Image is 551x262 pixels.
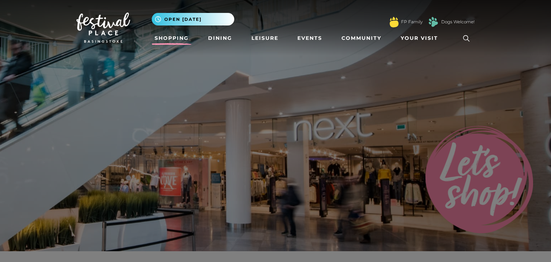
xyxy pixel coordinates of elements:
[152,13,234,25] button: Open [DATE]
[401,19,423,25] a: FP Family
[295,32,325,45] a: Events
[339,32,384,45] a: Community
[398,32,444,45] a: Your Visit
[441,19,475,25] a: Dogs Welcome!
[164,16,202,23] span: Open [DATE]
[249,32,281,45] a: Leisure
[401,34,438,42] span: Your Visit
[152,32,192,45] a: Shopping
[76,13,130,43] img: Festival Place Logo
[205,32,235,45] a: Dining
